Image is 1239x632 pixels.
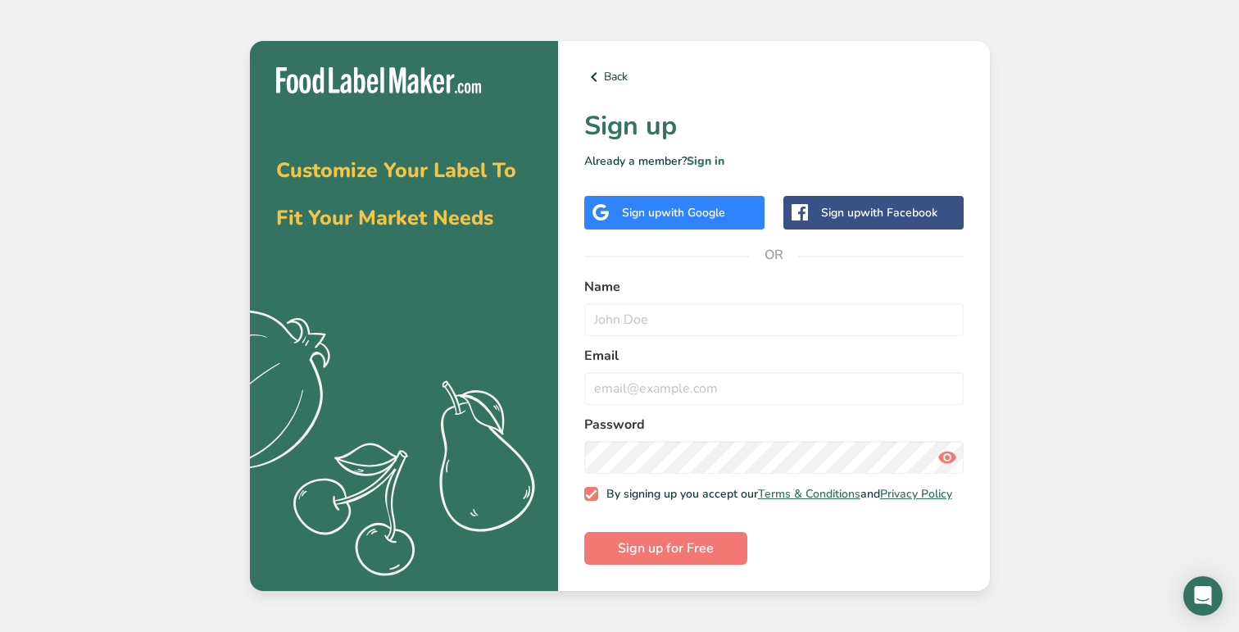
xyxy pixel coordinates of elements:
input: John Doe [584,303,964,336]
span: Customize Your Label To Fit Your Market Needs [276,157,516,232]
div: Sign up [821,204,937,221]
span: Sign up for Free [618,539,714,558]
a: Privacy Policy [880,486,952,502]
p: Already a member? [584,152,964,170]
h1: Sign up [584,107,964,146]
a: Sign in [687,153,724,169]
a: Back [584,67,964,87]
label: Email [584,346,964,366]
img: Food Label Maker [276,67,481,94]
div: Sign up [622,204,725,221]
label: Name [584,277,964,297]
span: By signing up you accept our and [598,487,952,502]
a: Terms & Conditions [758,486,860,502]
span: with Facebook [860,205,937,221]
div: Open Intercom Messenger [1183,576,1223,616]
span: with Google [661,205,725,221]
input: email@example.com [584,372,964,405]
label: Password [584,415,964,434]
button: Sign up for Free [584,532,747,565]
span: OR [749,230,798,280]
